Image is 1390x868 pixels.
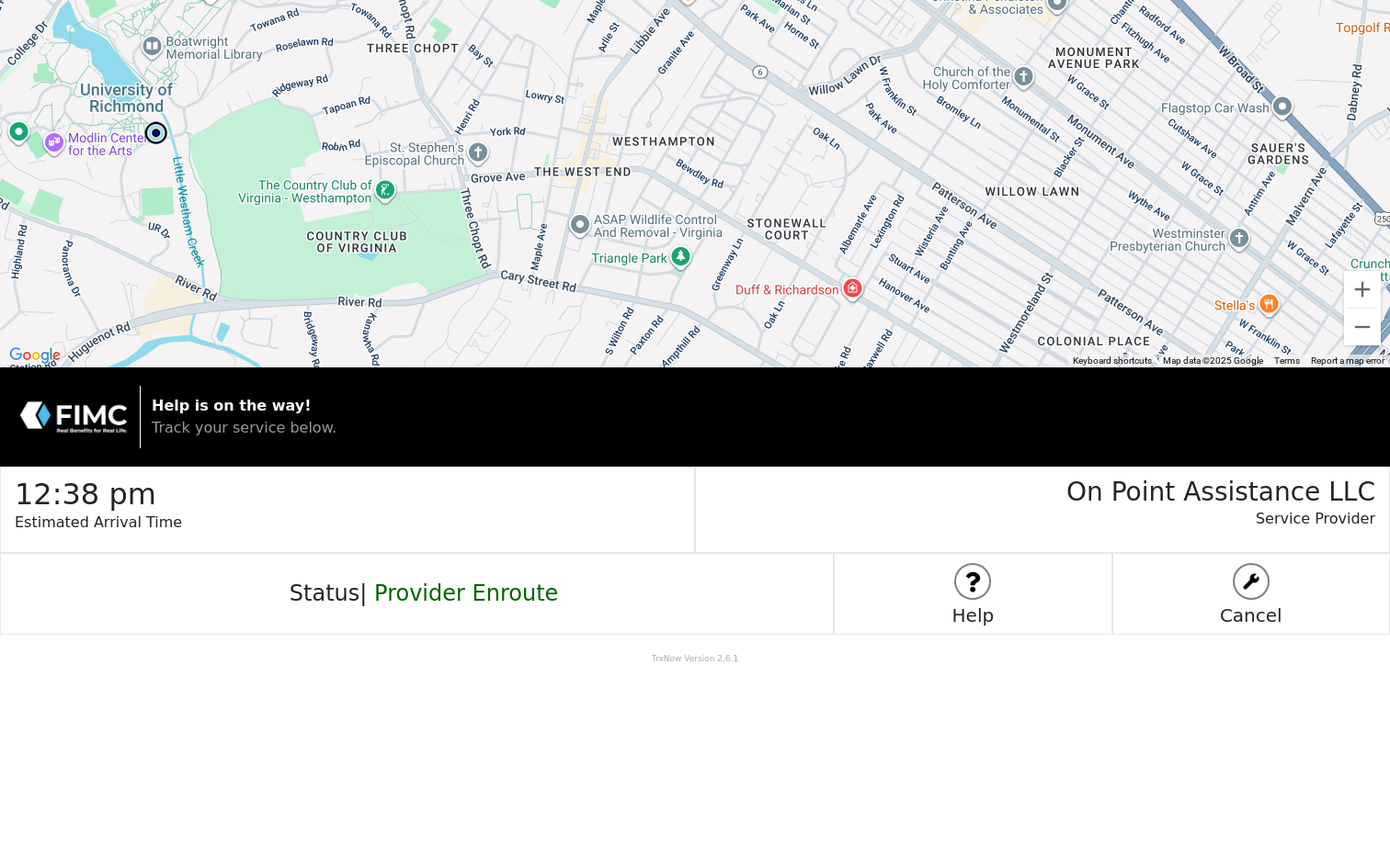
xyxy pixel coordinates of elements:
[1311,355,1384,366] a: Report a map error
[696,508,1375,548] p: Service Provider
[152,419,336,436] span: Track your service below.
[1235,565,1268,598] img: logo stuff
[1113,604,1389,626] h5: Cancel
[835,604,1111,626] h5: Help
[152,397,312,414] strong: Help is on the way!
[1073,355,1152,367] button: Keyboard shortcuts
[1344,309,1381,345] button: Zoom out
[696,468,1375,508] h3: On Point Assistance LLC
[18,400,129,434] img: trx now logo
[15,468,694,512] h2: 12:38 pm
[1344,271,1381,308] button: Zoom in
[15,512,694,552] p: Estimated Arrival Time
[276,581,558,607] h4: Status |
[374,581,558,606] span: Provider Enroute
[1163,355,1263,366] span: Map data ©2025 Google
[956,565,989,598] img: logo stuff
[5,344,65,367] img: Google
[1274,355,1300,366] a: Terms (opens in new tab)
[5,344,65,367] a: Open this area in Google Maps (opens a new window)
